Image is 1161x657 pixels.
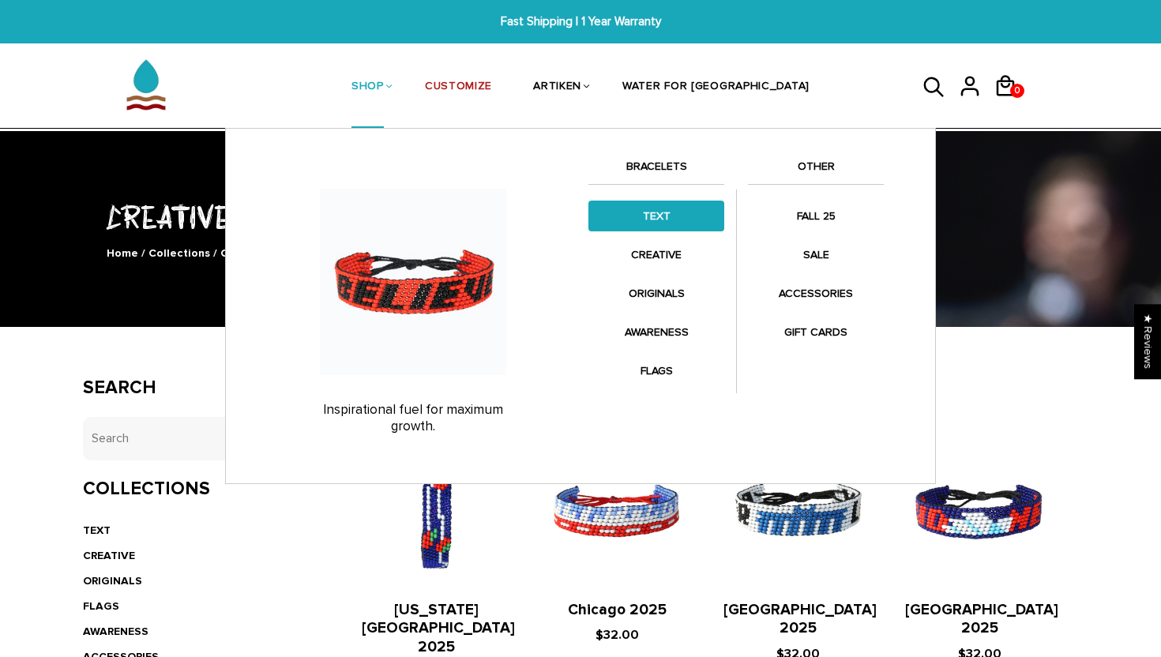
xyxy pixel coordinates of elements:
[362,601,515,657] a: [US_STATE][GEOGRAPHIC_DATA] 2025
[83,478,314,501] h3: Collections
[83,195,1078,237] h1: CREATIVE
[83,417,314,460] input: Search
[533,46,581,130] a: ARTIKEN
[748,239,884,270] a: SALE
[220,246,272,260] span: CREATIVE
[83,574,142,588] a: ORIGINALS
[1134,304,1161,379] div: Click to open Judge.me floating reviews tab
[83,524,111,537] a: TEXT
[622,46,810,130] a: WATER FOR [GEOGRAPHIC_DATA]
[83,549,135,562] a: CREATIVE
[83,377,314,400] h3: Search
[358,13,803,31] span: Fast Shipping | 1 Year Warranty
[254,402,573,434] p: Inspirational fuel for maximum growth.
[596,627,639,643] span: $32.00
[588,157,724,184] a: BRACELETS
[351,46,384,130] a: SHOP
[905,601,1058,638] a: [GEOGRAPHIC_DATA] 2025
[748,157,884,184] a: OTHER
[588,201,724,231] a: TEXT
[83,599,119,613] a: FLAGS
[588,355,724,386] a: FLAGS
[748,278,884,309] a: ACCESSORIES
[107,246,138,260] a: Home
[148,246,210,260] a: Collections
[1011,80,1024,102] span: 0
[213,246,217,260] span: /
[141,246,145,260] span: /
[568,601,667,619] a: Chicago 2025
[588,239,724,270] a: CREATIVE
[723,601,877,638] a: [GEOGRAPHIC_DATA] 2025
[748,201,884,231] a: FALL 25
[588,278,724,309] a: ORIGINALS
[748,317,884,347] a: GIFT CARDS
[83,625,148,638] a: AWARENESS
[994,103,1029,105] a: 0
[425,46,492,130] a: CUSTOMIZE
[588,317,724,347] a: AWARENESS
